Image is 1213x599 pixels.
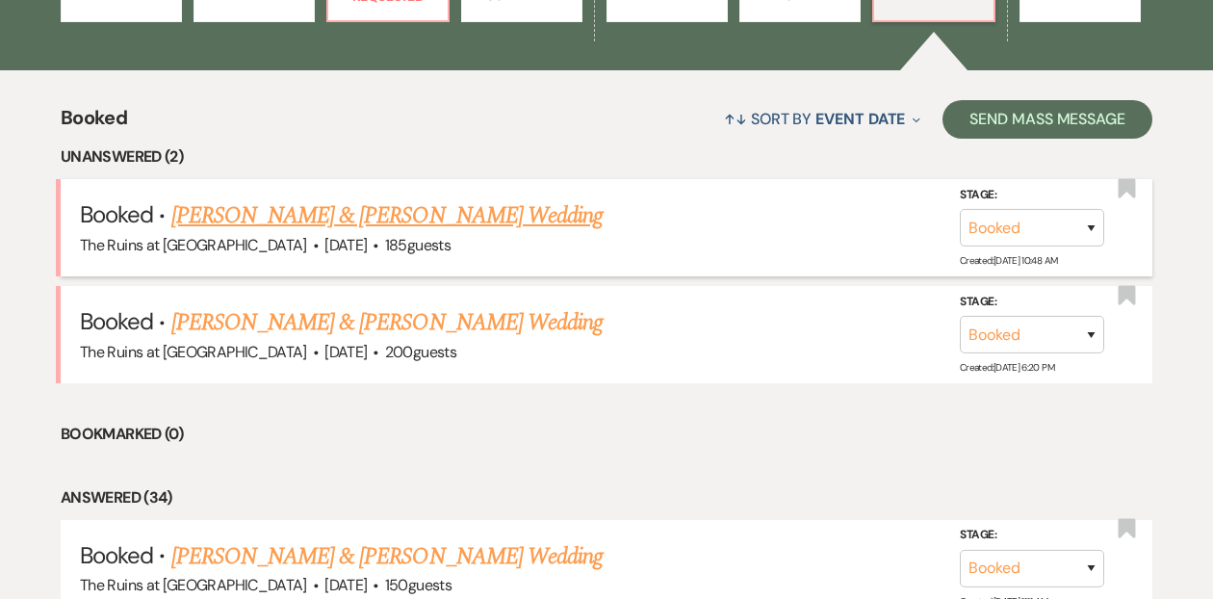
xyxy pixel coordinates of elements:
[80,540,153,570] span: Booked
[171,305,603,340] a: [PERSON_NAME] & [PERSON_NAME] Wedding
[960,525,1104,546] label: Stage:
[724,109,747,129] span: ↑↓
[815,109,905,129] span: Event Date
[171,198,603,233] a: [PERSON_NAME] & [PERSON_NAME] Wedding
[80,235,307,255] span: The Ruins at [GEOGRAPHIC_DATA]
[716,93,928,144] button: Sort By Event Date
[960,361,1054,374] span: Created: [DATE] 6:20 PM
[324,575,367,595] span: [DATE]
[960,292,1104,313] label: Stage:
[324,342,367,362] span: [DATE]
[80,199,153,229] span: Booked
[80,575,307,595] span: The Ruins at [GEOGRAPHIC_DATA]
[942,100,1152,139] button: Send Mass Message
[61,103,127,144] span: Booked
[171,539,603,574] a: [PERSON_NAME] & [PERSON_NAME] Wedding
[385,235,451,255] span: 185 guests
[80,342,307,362] span: The Ruins at [GEOGRAPHIC_DATA]
[80,306,153,336] span: Booked
[324,235,367,255] span: [DATE]
[385,575,452,595] span: 150 guests
[960,184,1104,205] label: Stage:
[61,144,1152,169] li: Unanswered (2)
[385,342,456,362] span: 200 guests
[960,254,1057,267] span: Created: [DATE] 10:48 AM
[61,485,1152,510] li: Answered (34)
[61,422,1152,447] li: Bookmarked (0)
